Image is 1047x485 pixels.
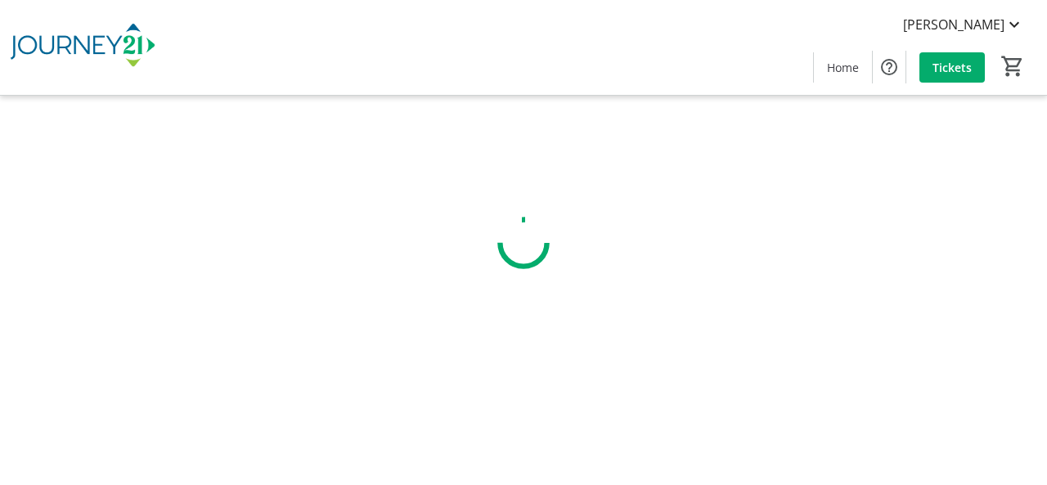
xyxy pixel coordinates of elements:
[903,15,1004,34] span: [PERSON_NAME]
[827,59,859,76] span: Home
[873,51,905,83] button: Help
[10,7,155,88] img: Journey21's Logo
[998,52,1027,81] button: Cart
[919,52,985,83] a: Tickets
[890,11,1037,38] button: [PERSON_NAME]
[932,59,972,76] span: Tickets
[814,52,872,83] a: Home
